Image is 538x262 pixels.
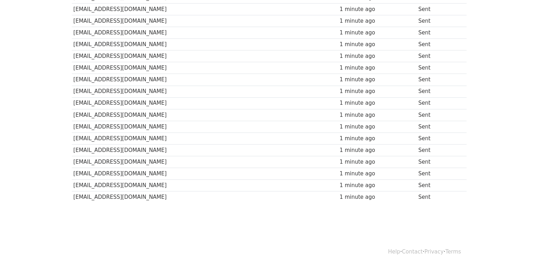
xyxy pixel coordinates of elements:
[417,180,460,191] td: Sent
[72,180,338,191] td: [EMAIL_ADDRESS][DOMAIN_NAME]
[340,193,415,201] div: 1 minute ago
[402,249,422,255] a: Contact
[72,168,338,180] td: [EMAIL_ADDRESS][DOMAIN_NAME]
[417,97,460,109] td: Sent
[340,158,415,166] div: 1 minute ago
[72,62,338,74] td: [EMAIL_ADDRESS][DOMAIN_NAME]
[72,109,338,121] td: [EMAIL_ADDRESS][DOMAIN_NAME]
[417,156,460,168] td: Sent
[72,156,338,168] td: [EMAIL_ADDRESS][DOMAIN_NAME]
[417,191,460,203] td: Sent
[340,146,415,154] div: 1 minute ago
[340,99,415,107] div: 1 minute ago
[340,40,415,49] div: 1 minute ago
[340,52,415,60] div: 1 minute ago
[340,5,415,13] div: 1 minute ago
[417,144,460,156] td: Sent
[417,15,460,27] td: Sent
[417,3,460,15] td: Sent
[72,50,338,62] td: [EMAIL_ADDRESS][DOMAIN_NAME]
[340,29,415,37] div: 1 minute ago
[72,191,338,203] td: [EMAIL_ADDRESS][DOMAIN_NAME]
[340,135,415,143] div: 1 minute ago
[72,97,338,109] td: [EMAIL_ADDRESS][DOMAIN_NAME]
[340,123,415,131] div: 1 minute ago
[72,86,338,97] td: [EMAIL_ADDRESS][DOMAIN_NAME]
[340,181,415,190] div: 1 minute ago
[72,15,338,27] td: [EMAIL_ADDRESS][DOMAIN_NAME]
[340,64,415,72] div: 1 minute ago
[417,62,460,74] td: Sent
[417,27,460,39] td: Sent
[72,27,338,39] td: [EMAIL_ADDRESS][DOMAIN_NAME]
[424,249,443,255] a: Privacy
[417,132,460,144] td: Sent
[417,50,460,62] td: Sent
[72,3,338,15] td: [EMAIL_ADDRESS][DOMAIN_NAME]
[72,121,338,132] td: [EMAIL_ADDRESS][DOMAIN_NAME]
[417,86,460,97] td: Sent
[72,74,338,86] td: [EMAIL_ADDRESS][DOMAIN_NAME]
[340,111,415,119] div: 1 minute ago
[340,17,415,25] div: 1 minute ago
[72,132,338,144] td: [EMAIL_ADDRESS][DOMAIN_NAME]
[417,74,460,86] td: Sent
[417,121,460,132] td: Sent
[340,170,415,178] div: 1 minute ago
[417,168,460,180] td: Sent
[340,87,415,95] div: 1 minute ago
[445,249,461,255] a: Terms
[340,76,415,84] div: 1 minute ago
[388,249,400,255] a: Help
[417,109,460,121] td: Sent
[72,39,338,50] td: [EMAIL_ADDRESS][DOMAIN_NAME]
[502,228,538,262] iframe: Chat Widget
[72,144,338,156] td: [EMAIL_ADDRESS][DOMAIN_NAME]
[417,39,460,50] td: Sent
